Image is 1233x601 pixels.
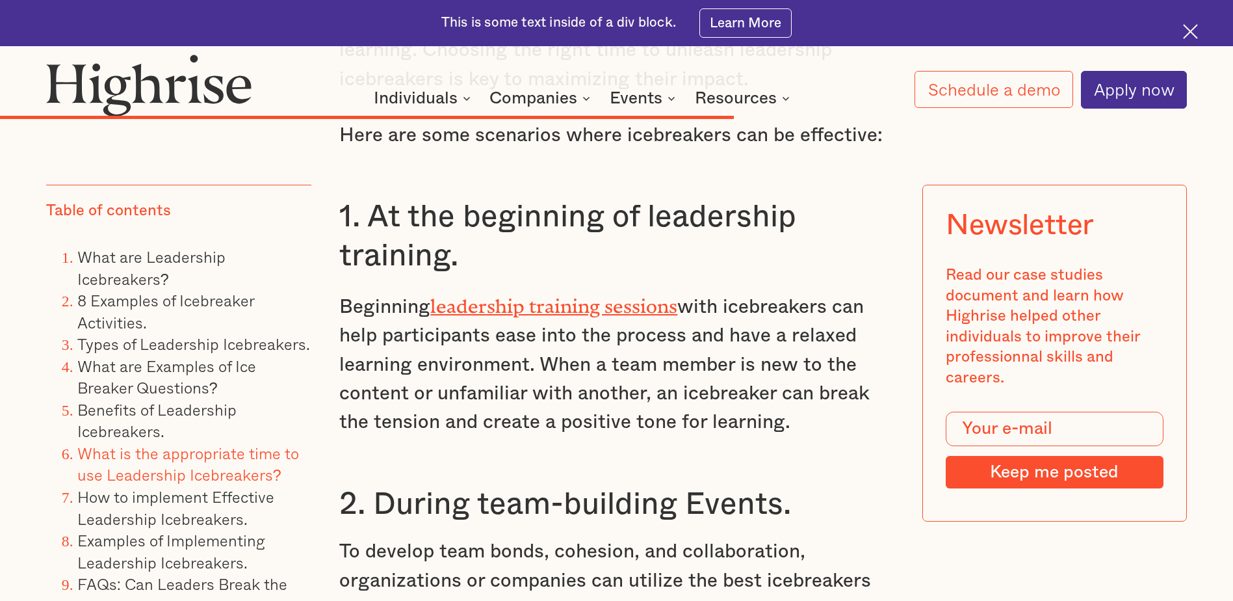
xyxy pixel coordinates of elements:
div: Resources [695,90,777,106]
p: Here are some scenarios where icebreakers can be effective: [339,121,893,150]
input: Keep me posted [946,456,1163,488]
div: Individuals [374,90,458,106]
form: Modal Form [946,412,1163,488]
div: Individuals [374,90,474,106]
img: Cross icon [1183,24,1198,39]
a: Apply now [1081,71,1187,109]
a: Types of Leadership Icebreakers. [77,332,310,356]
a: Examples of Implementing Leadership Icebreakers. [77,528,265,574]
div: Events [610,90,679,106]
img: Highrise logo [46,54,252,116]
div: Table of contents [46,201,171,222]
a: What are Examples of Ice Breaker Questions? [77,354,256,400]
div: Companies [489,90,594,106]
a: What are Leadership Icebreakers? [77,245,226,291]
div: Companies [489,90,577,106]
div: This is some text inside of a div block. [441,14,676,32]
a: 8 Examples of Icebreaker Activities. [77,288,254,334]
a: Schedule a demo [915,71,1072,108]
a: leadership training sessions [430,295,677,308]
a: What is the appropriate time to use Leadership Icebreakers? [77,441,299,487]
h3: 1. At the beginning of leadership training. [339,198,893,275]
div: Read our case studies document and learn how Highrise helped other individuals to improve their p... [946,265,1163,388]
a: How to implement Effective Leadership Icebreakers. [77,485,274,531]
input: Your e-mail [946,412,1163,446]
div: Resources [695,90,794,106]
div: Events [610,90,662,106]
p: Beginning with icebreakers can help participants ease into the process and have a relaxed learnin... [339,289,893,437]
h3: 2. During team-building Events. [339,485,893,524]
a: Learn More [699,8,792,38]
div: Newsletter [946,209,1094,243]
a: Benefits of Leadership Icebreakers. [77,397,237,444]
